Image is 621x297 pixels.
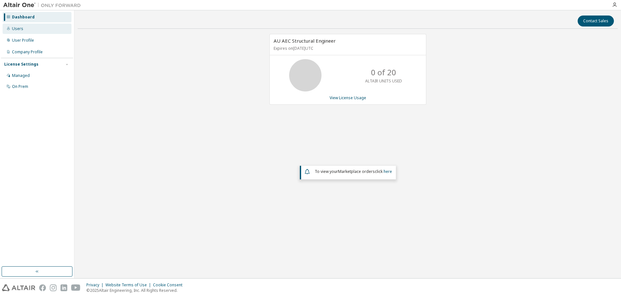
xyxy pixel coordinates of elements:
[39,284,46,291] img: facebook.svg
[60,284,67,291] img: linkedin.svg
[274,46,420,51] p: Expires on [DATE] UTC
[4,62,38,67] div: License Settings
[3,2,84,8] img: Altair One
[338,169,375,174] em: Marketplace orders
[578,16,614,27] button: Contact Sales
[12,49,43,55] div: Company Profile
[384,169,392,174] a: here
[2,284,35,291] img: altair_logo.svg
[371,67,396,78] p: 0 of 20
[12,26,23,31] div: Users
[86,282,105,288] div: Privacy
[365,78,402,84] p: ALTAIR UNITS USED
[330,95,366,101] a: View License Usage
[12,38,34,43] div: User Profile
[315,169,392,174] span: To view your click
[50,284,57,291] img: instagram.svg
[105,282,153,288] div: Website Terms of Use
[274,37,336,44] span: AU AEC Structural Engineer
[12,15,35,20] div: Dashboard
[153,282,186,288] div: Cookie Consent
[12,73,30,78] div: Managed
[71,284,81,291] img: youtube.svg
[12,84,28,89] div: On Prem
[86,288,186,293] p: © 2025 Altair Engineering, Inc. All Rights Reserved.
